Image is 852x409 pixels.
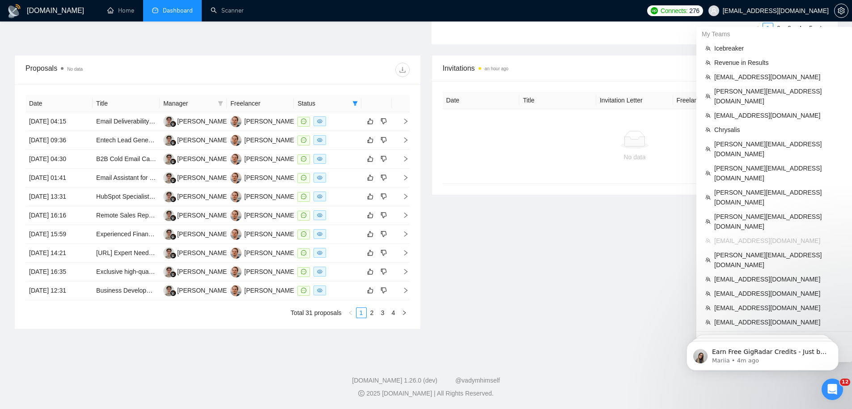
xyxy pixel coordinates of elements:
td: [DATE] 15:59 [25,225,93,244]
td: Remote Sales Rep - Contact Property Owners for Parking & Paint Projects (Greater Los Angeles) [93,206,160,225]
span: dislike [381,230,387,238]
img: gigradar-bm.png [170,252,176,259]
li: 2 [367,307,377,318]
button: dislike [378,135,389,145]
div: [PERSON_NAME] [244,116,296,126]
span: right [395,193,409,200]
a: 4 [795,23,805,33]
a: RG[PERSON_NAME] [163,230,229,237]
a: DA[PERSON_NAME] [230,155,296,162]
img: RG [163,172,174,183]
img: RG [163,210,174,221]
a: Email Assistant for label radar for tech House Music Song Pitches [96,174,278,181]
span: setting [835,7,848,14]
span: eye [317,250,322,256]
span: like [367,268,373,275]
span: filter [352,101,358,106]
span: left [348,310,353,315]
th: Date [25,95,93,112]
button: download [395,63,410,77]
img: gigradar-bm.png [170,140,176,146]
th: Freelancer [227,95,294,112]
div: [PERSON_NAME] [177,154,229,164]
div: Proposals [25,63,217,77]
span: right [395,250,409,256]
span: right [395,287,409,294]
img: DA [230,191,242,202]
span: like [367,174,373,181]
span: message [301,156,306,162]
li: Next Page [399,307,410,318]
span: like [367,193,373,200]
span: message [301,231,306,237]
a: RG[PERSON_NAME] [163,192,229,200]
img: upwork-logo.png [651,7,658,14]
img: RG [163,266,174,277]
img: logo [7,4,21,18]
img: DA [230,135,242,146]
li: Next Page [816,23,827,34]
span: [EMAIL_ADDRESS][DOMAIN_NAME] [714,317,843,327]
a: RG[PERSON_NAME] [163,174,229,181]
span: Chrysalis [714,125,843,135]
span: Dashboard [163,7,193,14]
button: like [365,210,376,221]
time: an hour ago [485,66,509,71]
td: Experienced Financial Services Sales Executive to sell Fractional CFO Services. [93,225,160,244]
button: like [365,266,376,277]
span: Invitations [443,63,827,74]
a: B2B Cold Email Campaign Data & Insights [96,155,215,162]
a: @vadymhimself [455,377,500,384]
button: like [365,191,376,202]
td: [DATE] 16:35 [25,263,93,281]
button: left [345,307,356,318]
span: team [705,238,711,243]
a: Email Deliverability Expert Needed — Setup & Warmup for 10 Domains [96,118,294,125]
span: Icebreaker [714,43,843,53]
span: eye [317,194,322,199]
a: RG[PERSON_NAME] [163,117,229,124]
span: [EMAIL_ADDRESS][DOMAIN_NAME] [714,236,843,246]
td: Email Deliverability Expert Needed — Setup & Warmup for 10 Domains [93,112,160,131]
a: 3 [784,23,794,33]
li: 2 [773,23,784,34]
a: 5 [806,23,816,33]
span: like [367,118,373,125]
div: 2025 [DOMAIN_NAME] | All Rights Reserved. [7,389,845,398]
th: Date [443,92,520,109]
span: like [367,230,373,238]
a: RG[PERSON_NAME] [163,249,229,256]
span: team [705,146,711,152]
div: [PERSON_NAME] [244,173,296,183]
li: Previous Page [345,307,356,318]
span: dislike [381,118,387,125]
span: message [301,288,306,293]
img: gigradar-bm.png [170,290,176,296]
a: RG[PERSON_NAME] [163,211,229,218]
span: filter [218,101,223,106]
img: DA [230,153,242,165]
span: dislike [381,136,387,144]
span: [PERSON_NAME][EMAIL_ADDRESS][DOMAIN_NAME] [714,250,843,270]
span: right [395,212,409,218]
span: team [705,305,711,311]
button: right [816,23,827,34]
img: RG [163,153,174,165]
button: dislike [378,172,389,183]
span: team [705,74,711,80]
button: dislike [378,229,389,239]
div: My Teams [696,27,852,41]
span: right [395,137,409,143]
span: dislike [381,249,387,256]
td: [DATE] 16:16 [25,206,93,225]
button: like [365,285,376,296]
img: DA [230,229,242,240]
li: 3 [784,23,795,34]
span: right [395,231,409,237]
button: dislike [378,116,389,127]
span: eye [317,156,322,162]
iframe: Intercom notifications message [673,322,852,385]
img: RG [163,135,174,146]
